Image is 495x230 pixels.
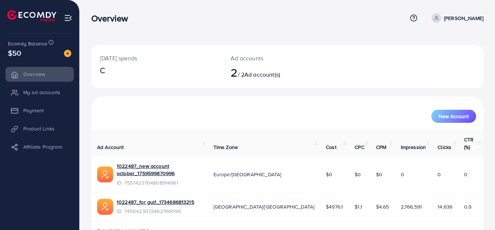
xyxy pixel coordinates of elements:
[355,144,364,151] span: CPC
[464,136,474,150] span: CTR (%)
[97,144,124,151] span: Ad Account
[7,10,56,21] img: logo
[244,70,280,78] span: Ad account(s)
[64,50,71,57] img: image
[326,144,336,151] span: Cost
[376,203,389,210] span: $4.65
[431,110,476,123] button: New Account
[91,13,134,24] h3: Overview
[464,171,467,178] span: 0
[213,144,238,151] span: Time Zone
[355,203,362,210] span: $1.1
[376,144,386,151] span: CPM
[231,65,311,79] h2: / 2
[438,144,451,151] span: Clicks
[401,203,422,210] span: 2,766,591
[8,40,47,47] span: Ecomdy Balance
[326,203,343,210] span: $4976.1
[231,64,237,81] span: 2
[117,162,202,177] a: 1022487_new account october_1759599870996
[401,144,426,151] span: Impression
[213,203,315,210] span: [GEOGRAPHIC_DATA]/[GEOGRAPHIC_DATA]
[8,48,21,58] span: $50
[117,198,194,206] a: 1022487_for gulf_1734686813215
[444,14,483,23] p: [PERSON_NAME]
[355,171,361,178] span: $0
[401,171,404,178] span: 0
[429,13,483,23] a: [PERSON_NAME]
[231,54,311,62] p: Ad accounts
[117,207,194,215] span: ID: 7450423072462766096
[376,171,382,178] span: $0
[326,171,332,178] span: $0
[97,199,113,215] img: ic-ads-acc.e4c84228.svg
[100,54,213,62] p: [DATE] spends
[439,114,469,119] span: New Account
[213,171,282,178] span: Europe/[GEOGRAPHIC_DATA]
[117,179,202,186] span: ID: 7557423704808914961
[438,203,452,210] span: 14,636
[438,171,441,178] span: 0
[97,166,113,182] img: ic-ads-acc.e4c84228.svg
[64,14,72,22] img: menu
[464,203,471,210] span: 0.9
